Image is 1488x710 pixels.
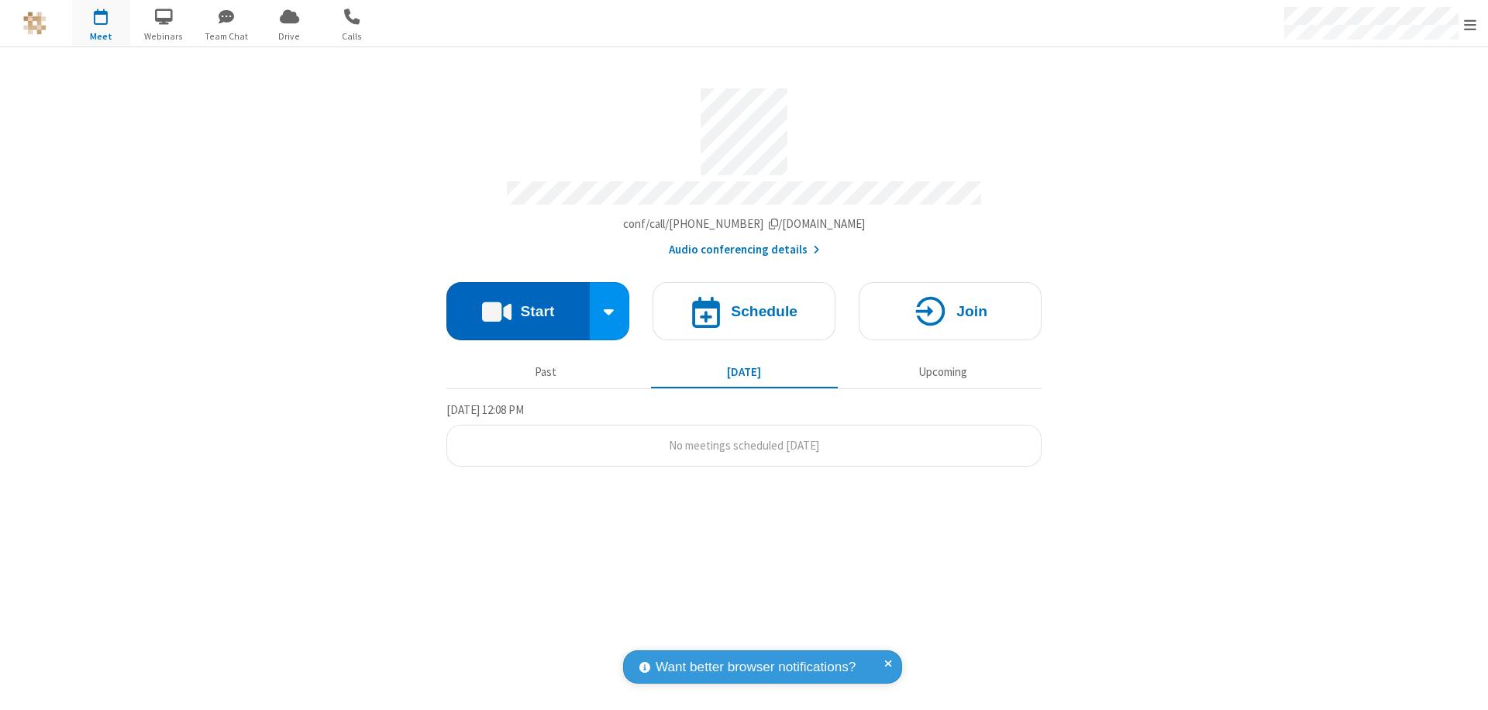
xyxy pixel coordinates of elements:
[323,29,381,43] span: Calls
[656,657,856,677] span: Want better browser notifications?
[446,77,1042,259] section: Account details
[72,29,130,43] span: Meet
[453,357,639,387] button: Past
[260,29,319,43] span: Drive
[520,304,554,319] h4: Start
[623,216,866,231] span: Copy my meeting room link
[956,304,987,319] h4: Join
[446,401,1042,467] section: Today's Meetings
[446,282,590,340] button: Start
[623,215,866,233] button: Copy my meeting room linkCopy my meeting room link
[135,29,193,43] span: Webinars
[23,12,46,35] img: QA Selenium DO NOT DELETE OR CHANGE
[1449,670,1476,699] iframe: Chat
[669,438,819,453] span: No meetings scheduled [DATE]
[731,304,797,319] h4: Schedule
[590,282,630,340] div: Start conference options
[669,241,820,259] button: Audio conferencing details
[198,29,256,43] span: Team Chat
[859,282,1042,340] button: Join
[446,402,524,417] span: [DATE] 12:08 PM
[849,357,1036,387] button: Upcoming
[653,282,835,340] button: Schedule
[651,357,838,387] button: [DATE]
